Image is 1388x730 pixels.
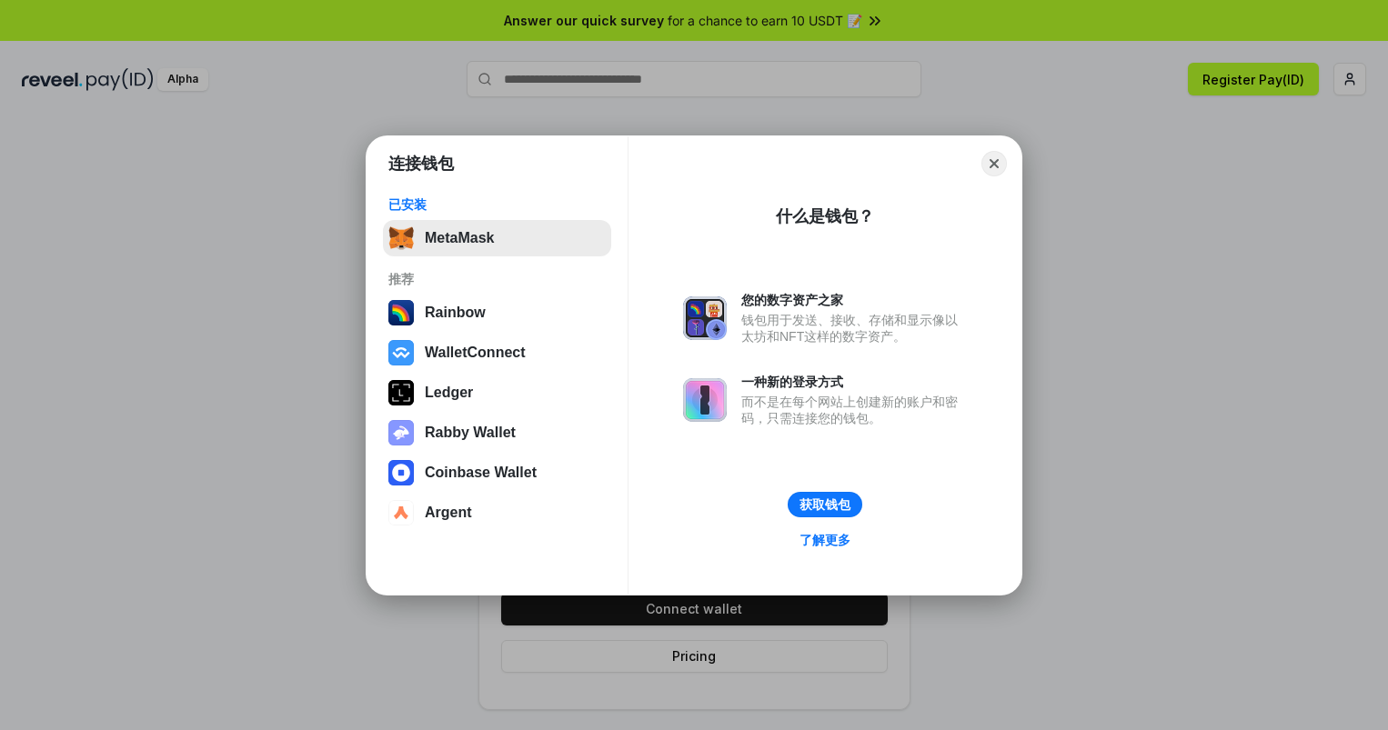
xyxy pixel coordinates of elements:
img: svg+xml,%3Csvg%20xmlns%3D%22http%3A%2F%2Fwww.w3.org%2F2000%2Fsvg%22%20width%3D%2228%22%20height%3... [388,380,414,405]
button: Rabby Wallet [383,415,611,451]
button: Ledger [383,375,611,411]
div: Argent [425,505,472,521]
div: 一种新的登录方式 [741,374,967,390]
img: svg+xml,%3Csvg%20width%3D%2228%22%20height%3D%2228%22%20viewBox%3D%220%200%2028%2028%22%20fill%3D... [388,500,414,525]
div: 推荐 [388,271,606,287]
div: 钱包用于发送、接收、存储和显示像以太坊和NFT这样的数字资产。 [741,312,967,345]
button: WalletConnect [383,335,611,371]
img: svg+xml,%3Csvg%20width%3D%22120%22%20height%3D%22120%22%20viewBox%3D%220%200%20120%20120%22%20fil... [388,300,414,325]
img: svg+xml,%3Csvg%20xmlns%3D%22http%3A%2F%2Fwww.w3.org%2F2000%2Fsvg%22%20fill%3D%22none%22%20viewBox... [683,296,727,340]
img: svg+xml,%3Csvg%20width%3D%2228%22%20height%3D%2228%22%20viewBox%3D%220%200%2028%2028%22%20fill%3D... [388,460,414,485]
div: Rabby Wallet [425,425,516,441]
img: svg+xml,%3Csvg%20xmlns%3D%22http%3A%2F%2Fwww.w3.org%2F2000%2Fsvg%22%20fill%3D%22none%22%20viewBox... [683,378,727,422]
a: 了解更多 [789,528,861,552]
div: 什么是钱包？ [776,205,874,227]
div: Ledger [425,385,473,401]
div: 您的数字资产之家 [741,292,967,308]
div: Rainbow [425,305,486,321]
button: 获取钱包 [788,492,862,517]
button: MetaMask [383,220,611,256]
div: 获取钱包 [800,496,850,513]
button: Close [981,151,1007,176]
div: 已安装 [388,196,606,213]
div: MetaMask [425,230,494,246]
div: 了解更多 [800,532,850,548]
div: Coinbase Wallet [425,465,537,481]
button: Coinbase Wallet [383,455,611,491]
div: 而不是在每个网站上创建新的账户和密码，只需连接您的钱包。 [741,394,967,426]
button: Argent [383,495,611,531]
img: svg+xml,%3Csvg%20fill%3D%22none%22%20height%3D%2233%22%20viewBox%3D%220%200%2035%2033%22%20width%... [388,225,414,251]
img: svg+xml,%3Csvg%20width%3D%2228%22%20height%3D%2228%22%20viewBox%3D%220%200%2028%2028%22%20fill%3D... [388,340,414,365]
div: WalletConnect [425,345,526,361]
button: Rainbow [383,295,611,331]
h1: 连接钱包 [388,153,454,175]
img: svg+xml,%3Csvg%20xmlns%3D%22http%3A%2F%2Fwww.w3.org%2F2000%2Fsvg%22%20fill%3D%22none%22%20viewBox... [388,420,414,445]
